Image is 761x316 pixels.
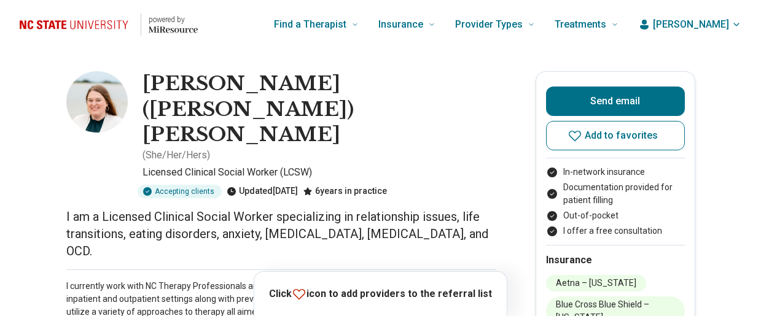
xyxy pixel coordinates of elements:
button: Add to favorites [546,121,685,150]
img: Katherine Hanson, Licensed Clinical Social Worker (LCSW) [66,71,128,133]
span: Add to favorites [585,131,658,141]
h1: [PERSON_NAME] ([PERSON_NAME]) [PERSON_NAME] [142,71,496,148]
span: [PERSON_NAME] [653,17,729,32]
button: Send email [546,87,685,116]
button: [PERSON_NAME] [638,17,741,32]
p: Click icon to add providers to the referral list [269,286,492,301]
li: I offer a free consultation [546,225,685,237]
span: Find a Therapist [274,16,346,33]
p: Licensed Clinical Social Worker (LCSW) [142,165,496,180]
ul: Payment options [546,166,685,237]
li: Out-of-pocket [546,209,685,222]
li: In-network insurance [546,166,685,179]
span: Provider Types [455,16,523,33]
a: Home page [20,5,198,44]
li: Documentation provided for patient filling [546,181,685,207]
div: Accepting clients [138,185,222,198]
div: Updated [DATE] [227,185,298,198]
p: ( She/Her/Hers ) [142,148,210,163]
span: Treatments [555,16,606,33]
h2: Insurance [546,253,685,268]
div: 6 years in practice [303,185,387,198]
p: powered by [149,15,198,25]
p: I am a Licensed Clinical Social Worker specializing in relationship issues, life transitions, eat... [66,208,496,260]
span: Insurance [378,16,423,33]
li: Aetna – [US_STATE] [546,275,646,291]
